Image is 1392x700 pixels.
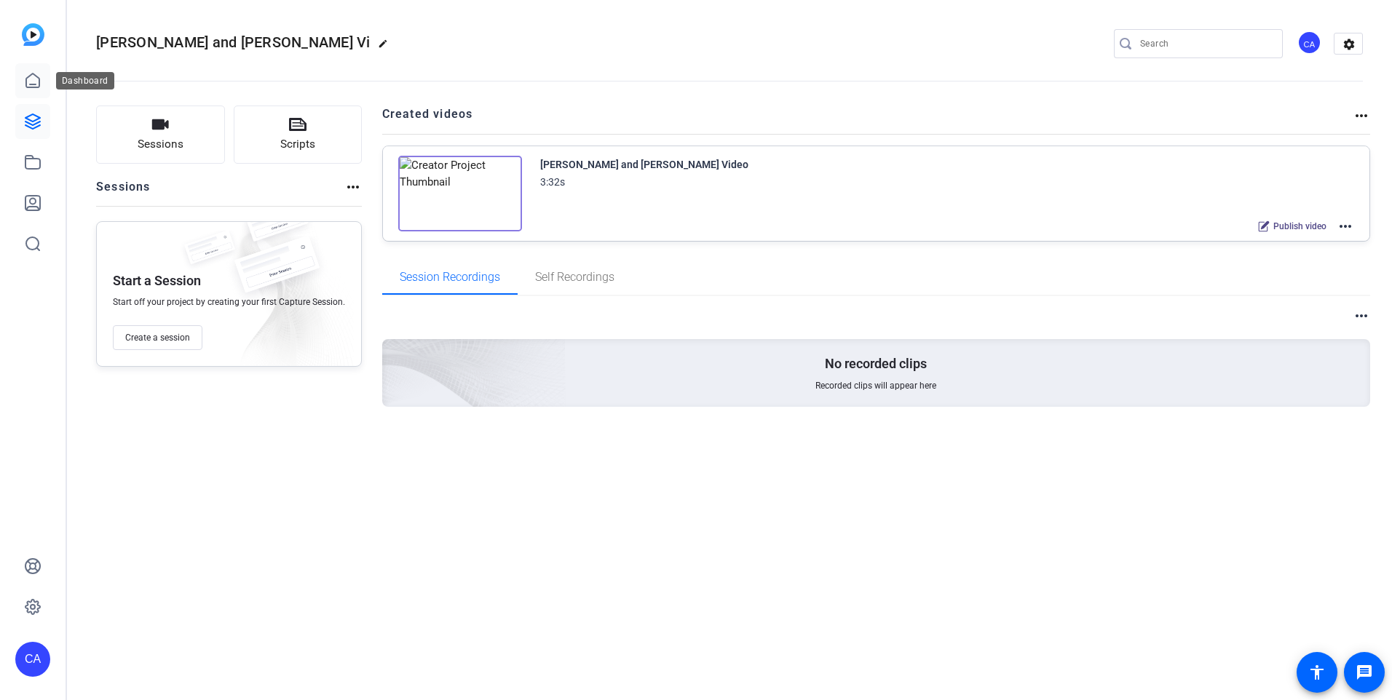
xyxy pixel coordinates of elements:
[96,178,151,206] h2: Sessions
[398,156,522,231] img: Creator Project Thumbnail
[378,39,395,56] mat-icon: edit
[1353,307,1370,325] mat-icon: more_horiz
[825,355,927,373] p: No recorded clips
[177,231,242,274] img: fake-session.png
[113,325,202,350] button: Create a session
[222,236,331,309] img: fake-session.png
[1353,107,1370,124] mat-icon: more_horiz
[540,173,565,191] div: 3:32s
[219,196,566,512] img: embarkstudio-empty-session.png
[1356,664,1373,681] mat-icon: message
[382,106,1353,134] h2: Created videos
[113,296,345,308] span: Start off your project by creating your first Capture Session.
[344,178,362,196] mat-icon: more_horiz
[96,33,371,51] span: [PERSON_NAME] and [PERSON_NAME] Vi
[22,23,44,46] img: blue-gradient.svg
[1297,31,1323,56] ngx-avatar: Catherine Ambrose
[213,218,354,373] img: embarkstudio-empty-session.png
[815,380,936,391] span: Recorded clips will appear here
[56,72,114,90] div: Dashboard
[280,136,315,153] span: Scripts
[96,106,225,164] button: Sessions
[234,106,363,164] button: Scripts
[1140,35,1271,52] input: Search
[237,200,317,253] img: fake-session.png
[1334,33,1364,55] mat-icon: settings
[535,271,614,283] span: Self Recordings
[1308,664,1326,681] mat-icon: accessibility
[1297,31,1321,55] div: CA
[1273,220,1326,232] span: Publish video
[400,271,500,283] span: Session Recordings
[113,272,201,290] p: Start a Session
[1337,218,1354,235] mat-icon: more_horiz
[540,156,748,173] div: [PERSON_NAME] and [PERSON_NAME] Video
[125,332,190,343] span: Create a session
[15,642,50,677] div: CA
[138,136,183,153] span: Sessions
